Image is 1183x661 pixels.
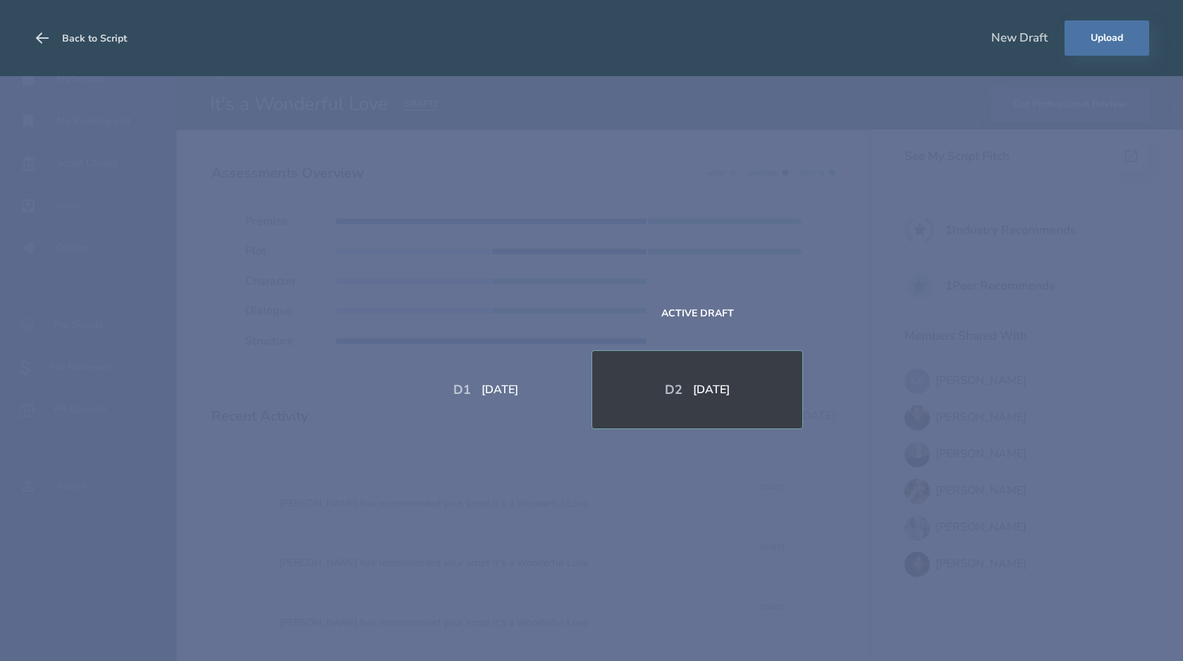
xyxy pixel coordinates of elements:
button: Upload [1065,20,1149,56]
button: Back to Script [34,18,127,58]
div: D1[DATE] [380,350,591,429]
div: D2[DATE] [591,350,803,429]
div: Active Draft [661,308,734,350]
div: [DATE] [693,384,730,395]
div: D 2 [665,382,693,397]
div: [DATE] [482,384,518,395]
div: New Draft [991,30,1048,46]
div: D 1 [453,382,482,397]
